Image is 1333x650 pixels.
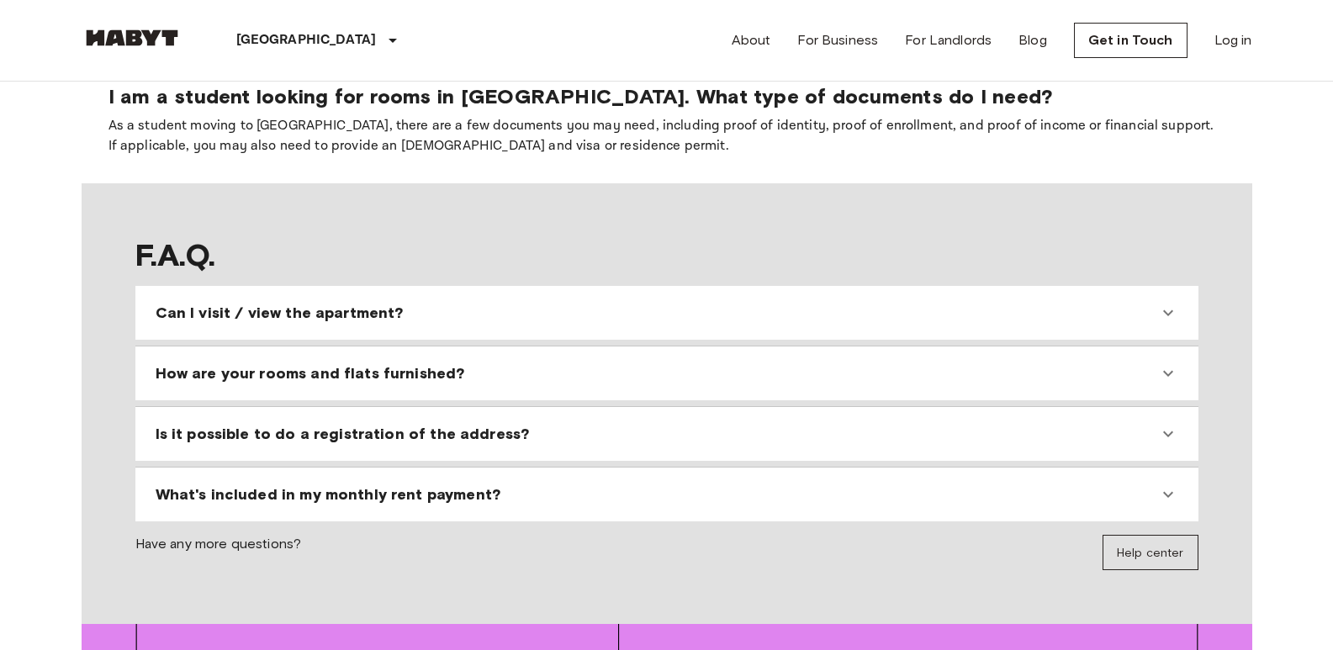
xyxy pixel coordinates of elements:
span: Have any more questions? [135,535,302,570]
span: Help center [1117,546,1184,560]
a: For Business [797,30,878,50]
a: For Landlords [905,30,992,50]
p: As a student moving to [GEOGRAPHIC_DATA], there are a few documents you may need, including proof... [108,116,1225,156]
div: Is it possible to do a registration of the address? [142,414,1192,454]
p: [GEOGRAPHIC_DATA] [236,30,377,50]
a: Help center [1103,535,1198,570]
span: F.A.Q. [135,237,1198,272]
a: Get in Touch [1074,23,1188,58]
p: I am a student looking for rooms in [GEOGRAPHIC_DATA]. What type of documents do I need? [108,84,1225,109]
div: Can I visit / view the apartment? [142,293,1192,333]
span: Can I visit / view the apartment? [156,303,404,323]
a: Log in [1214,30,1252,50]
a: Blog [1018,30,1047,50]
span: How are your rooms and flats furnished? [156,363,465,383]
a: About [732,30,771,50]
div: What's included in my monthly rent payment? [142,474,1192,515]
img: Habyt [82,29,182,46]
div: How are your rooms and flats furnished? [142,353,1192,394]
span: Is it possible to do a registration of the address? [156,424,530,444]
span: What's included in my monthly rent payment? [156,484,500,505]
